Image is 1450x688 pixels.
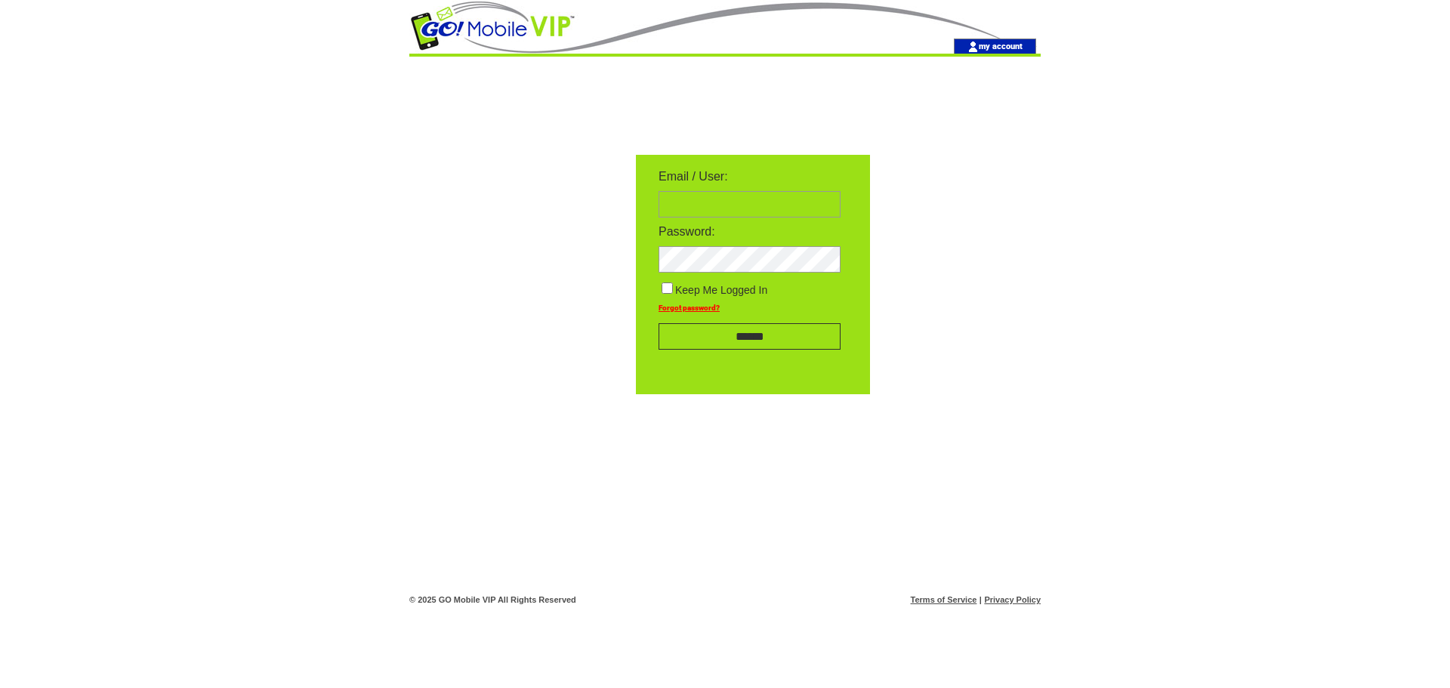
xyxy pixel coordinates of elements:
span: Email / User: [659,170,728,183]
span: | [980,595,982,604]
img: transparent.png;jsessionid=BA2C05C201E6556DE7BCE645D9FB85FB [914,432,989,451]
span: Password: [659,225,715,238]
span: © 2025 GO Mobile VIP All Rights Reserved [409,595,576,604]
a: my account [979,41,1023,51]
a: Privacy Policy [984,595,1041,604]
span: Keep Me Logged In [675,284,767,296]
a: Forgot password? [659,304,720,312]
a: Terms of Service [911,595,977,604]
img: account_icon.gif;jsessionid=BA2C05C201E6556DE7BCE645D9FB85FB [967,41,979,53]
